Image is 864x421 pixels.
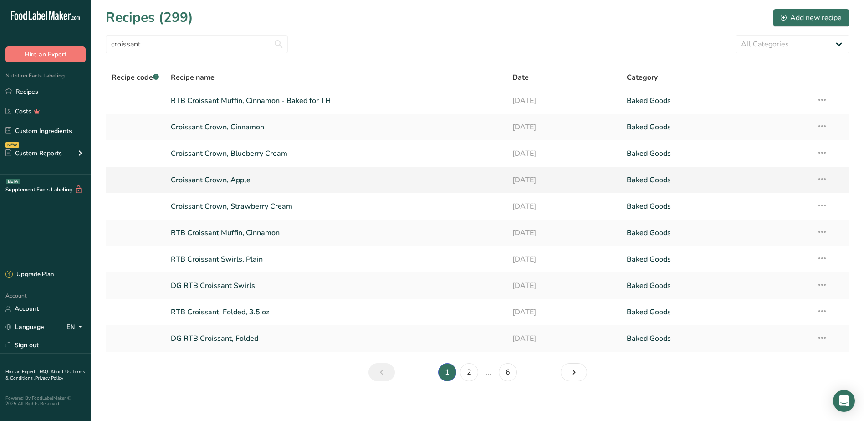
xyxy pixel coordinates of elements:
div: Open Intercom Messenger [833,390,855,412]
a: Baked Goods [627,197,806,216]
a: Baked Goods [627,276,806,295]
a: Baked Goods [627,303,806,322]
a: Baked Goods [627,250,806,269]
a: [DATE] [512,223,615,242]
a: Next page [561,363,587,381]
a: DG RTB Croissant, Folded [171,329,502,348]
a: Croissant Crown, Blueberry Cream [171,144,502,163]
button: Hire an Expert [5,46,86,62]
div: Add new recipe [781,12,842,23]
h1: Recipes (299) [106,7,193,28]
div: Upgrade Plan [5,270,54,279]
span: Category [627,72,658,83]
span: Recipe name [171,72,215,83]
a: RTB Croissant Muffin, Cinnamon - Baked for TH [171,91,502,110]
a: [DATE] [512,329,615,348]
a: Hire an Expert . [5,369,38,375]
a: Croissant Crown, Apple [171,170,502,190]
a: [DATE] [512,118,615,137]
a: RTB Croissant, Folded, 3.5 oz [171,303,502,322]
span: Recipe code [112,72,159,82]
div: Powered By FoodLabelMaker © 2025 All Rights Reserved [5,395,86,406]
a: DG RTB Croissant Swirls [171,276,502,295]
a: Baked Goods [627,144,806,163]
a: FAQ . [40,369,51,375]
button: Add new recipe [773,9,849,27]
a: Baked Goods [627,118,806,137]
a: RTB Croissant Muffin, Cinnamon [171,223,502,242]
div: Custom Reports [5,149,62,158]
a: Croissant Crown, Strawberry Cream [171,197,502,216]
div: BETA [6,179,20,184]
input: Search for recipe [106,35,288,53]
a: Croissant Crown, Cinnamon [171,118,502,137]
a: Page 6. [499,363,517,381]
div: NEW [5,142,19,148]
a: Terms & Conditions . [5,369,85,381]
a: [DATE] [512,91,615,110]
div: EN [66,322,86,333]
a: Previous page [368,363,395,381]
a: Baked Goods [627,329,806,348]
a: Privacy Policy [35,375,63,381]
a: Baked Goods [627,91,806,110]
a: Baked Goods [627,223,806,242]
a: [DATE] [512,250,615,269]
a: Page 2. [460,363,478,381]
a: [DATE] [512,303,615,322]
span: Date [512,72,529,83]
a: RTB Croissant Swirls, Plain [171,250,502,269]
a: [DATE] [512,144,615,163]
a: [DATE] [512,276,615,295]
a: [DATE] [512,197,615,216]
a: About Us . [51,369,72,375]
a: Baked Goods [627,170,806,190]
a: Language [5,319,44,335]
a: [DATE] [512,170,615,190]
